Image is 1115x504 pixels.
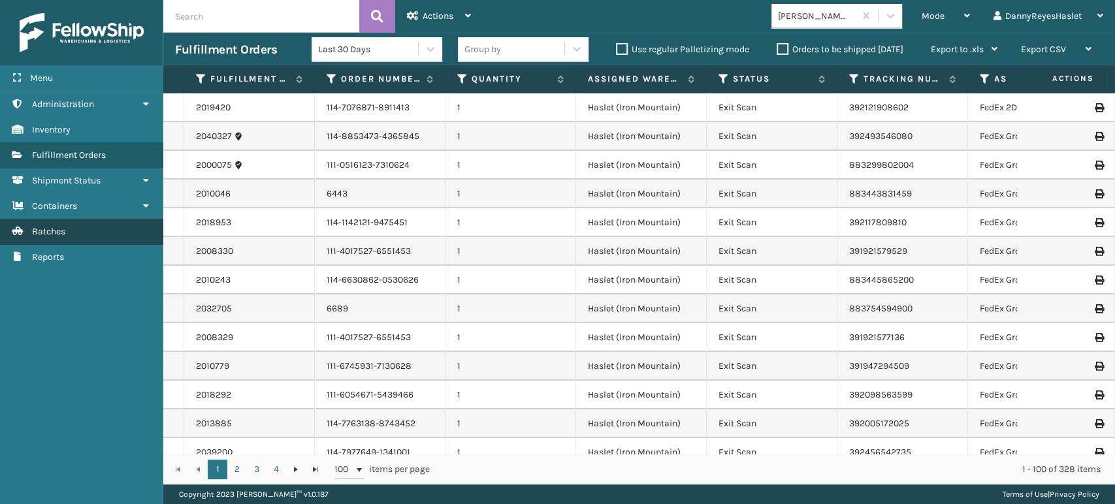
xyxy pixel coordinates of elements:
a: 2040327 [196,130,232,143]
i: Print Label [1095,161,1103,170]
td: 114-1142121-9475451 [315,208,445,237]
a: 883754594900 [849,303,913,314]
a: Go to the last page [306,460,325,479]
a: Terms of Use [1003,490,1048,499]
td: Haslet (Iron Mountain) [576,122,707,151]
label: Use regular Palletizing mode [616,44,749,55]
td: 114-7763138-8743452 [315,409,445,438]
td: Exit Scan [707,352,837,381]
td: FedEx Ground [968,381,1099,409]
td: Haslet (Iron Mountain) [576,151,707,180]
td: FedEx 2Day [968,93,1099,122]
span: Reports [32,251,64,262]
a: 392121908602 [849,102,909,113]
i: Print Label [1095,218,1103,227]
td: Exit Scan [707,409,837,438]
div: Last 30 Days [318,42,419,56]
td: Exit Scan [707,381,837,409]
a: Privacy Policy [1050,490,1099,499]
td: Haslet (Iron Mountain) [576,208,707,237]
td: FedEx Ground [968,409,1099,438]
label: Status [733,73,812,85]
td: Haslet (Iron Mountain) [576,237,707,266]
a: 2010243 [196,274,231,287]
td: 1 [445,93,576,122]
span: Fulfillment Orders [32,150,106,161]
span: Containers [32,200,77,212]
a: 392098563599 [849,389,913,400]
i: Print Label [1095,448,1103,457]
td: 114-7076871-8911413 [315,93,445,122]
a: 883445865200 [849,274,914,285]
a: 391921577136 [849,332,905,343]
a: 2010779 [196,360,229,373]
i: Print Label [1095,276,1103,285]
a: 392005172025 [849,418,909,429]
span: Export to .xls [931,44,984,55]
td: 114-6630862-0530626 [315,266,445,294]
td: 6443 [315,180,445,208]
a: 392117809810 [849,217,907,228]
td: Haslet (Iron Mountain) [576,409,707,438]
span: Go to the next page [291,464,301,475]
td: Haslet (Iron Mountain) [576,381,707,409]
i: Print Label [1095,390,1103,400]
td: 111-0516123-7310624 [315,151,445,180]
td: Haslet (Iron Mountain) [576,294,707,323]
td: 1 [445,409,576,438]
a: 1 [208,460,227,479]
span: Batches [32,226,65,237]
td: Exit Scan [707,323,837,352]
td: 1 [445,122,576,151]
td: Exit Scan [707,266,837,294]
i: Print Label [1095,419,1103,428]
td: 1 [445,208,576,237]
td: 111-6054671-5439466 [315,381,445,409]
td: Haslet (Iron Mountain) [576,93,707,122]
i: Print Label [1095,189,1103,198]
a: Go to the next page [286,460,306,479]
td: 111-6745931-7130628 [315,352,445,381]
td: FedEx Ground [968,323,1099,352]
td: FedEx Ground [968,180,1099,208]
td: 6689 [315,294,445,323]
td: Haslet (Iron Mountain) [576,180,707,208]
a: 2 [227,460,247,479]
span: Go to the last page [310,464,321,475]
span: 100 [334,463,354,476]
a: 2018292 [196,388,231,402]
td: Exit Scan [707,151,837,180]
span: items per page [334,460,430,479]
td: Haslet (Iron Mountain) [576,352,707,381]
label: Orders to be shipped [DATE] [777,44,903,55]
td: 1 [445,352,576,381]
a: 391947294509 [849,360,909,371]
a: 2039200 [196,446,233,459]
a: 392493546080 [849,131,913,142]
i: Print Label [1095,333,1103,342]
a: 2008329 [196,331,233,344]
td: Exit Scan [707,93,837,122]
span: Actions [1010,68,1101,89]
td: 1 [445,294,576,323]
span: Administration [32,99,94,110]
img: logo [20,13,144,52]
i: Print Label [1095,247,1103,256]
td: 114-8853473-4365845 [315,122,445,151]
span: Actions [423,10,453,22]
td: 111-4017527-6551453 [315,323,445,352]
td: Exit Scan [707,180,837,208]
td: Exit Scan [707,294,837,323]
label: Order Number [341,73,420,85]
a: 392456542735 [849,447,911,458]
i: Print Label [1095,103,1103,112]
td: 1 [445,266,576,294]
td: 1 [445,180,576,208]
a: 2018953 [196,216,231,229]
td: Exit Scan [707,122,837,151]
span: Mode [922,10,945,22]
span: Export CSV [1021,44,1066,55]
label: Assigned Warehouse [588,73,681,85]
td: 111-4017527-6551453 [315,237,445,266]
td: Exit Scan [707,208,837,237]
